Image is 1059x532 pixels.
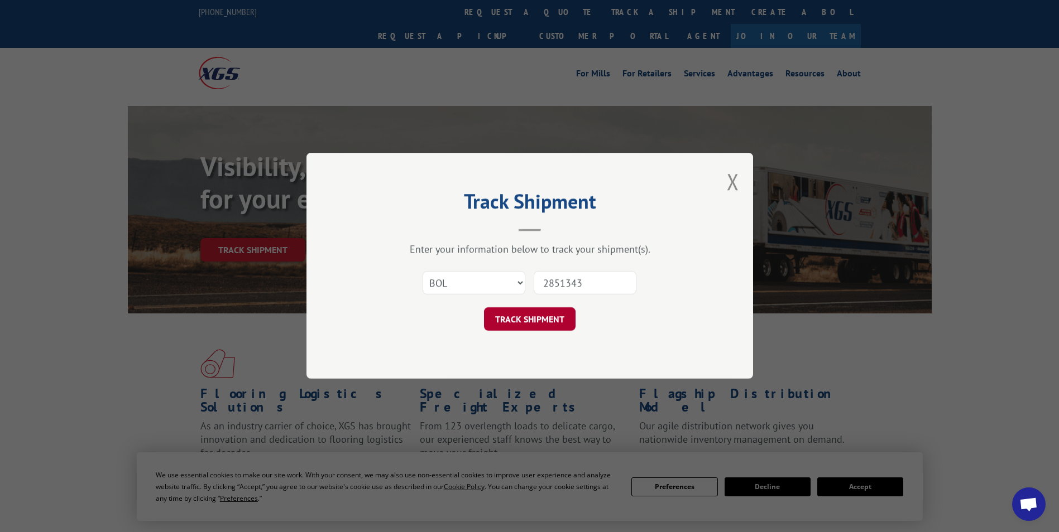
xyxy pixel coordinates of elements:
button: TRACK SHIPMENT [484,308,576,331]
h2: Track Shipment [362,194,697,215]
div: Enter your information below to track your shipment(s). [362,243,697,256]
input: Number(s) [534,272,636,295]
button: Close modal [727,167,739,196]
div: Open chat [1012,487,1046,521]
